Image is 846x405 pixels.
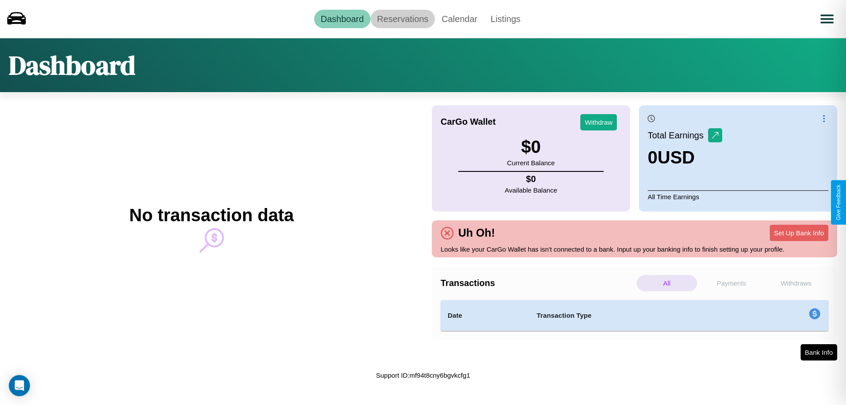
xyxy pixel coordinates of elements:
a: Calendar [435,10,484,28]
p: Current Balance [507,157,555,169]
h4: Transactions [441,278,634,288]
p: Total Earnings [648,127,708,143]
h1: Dashboard [9,47,135,83]
p: Withdraws [766,275,826,291]
p: Available Balance [505,184,557,196]
button: Bank Info [801,344,837,360]
h4: $ 0 [505,174,557,184]
h4: Uh Oh! [454,227,499,239]
h3: $ 0 [507,137,555,157]
p: Payments [701,275,762,291]
button: Set Up Bank Info [770,225,828,241]
p: Looks like your CarGo Wallet has isn't connected to a bank. Input up your banking info to finish ... [441,243,828,255]
h2: No transaction data [129,205,293,225]
button: Withdraw [580,114,617,130]
a: Listings [484,10,527,28]
div: Open Intercom Messenger [9,375,30,396]
a: Reservations [371,10,435,28]
h4: Date [448,310,523,321]
h4: CarGo Wallet [441,117,496,127]
div: Give Feedback [835,185,842,220]
p: All [637,275,697,291]
p: All Time Earnings [648,190,828,203]
h4: Transaction Type [537,310,737,321]
h3: 0 USD [648,148,722,167]
button: Open menu [815,7,839,31]
table: simple table [441,300,828,331]
a: Dashboard [314,10,371,28]
p: Support ID: mf94t8cny6bgvkcfg1 [376,369,470,381]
